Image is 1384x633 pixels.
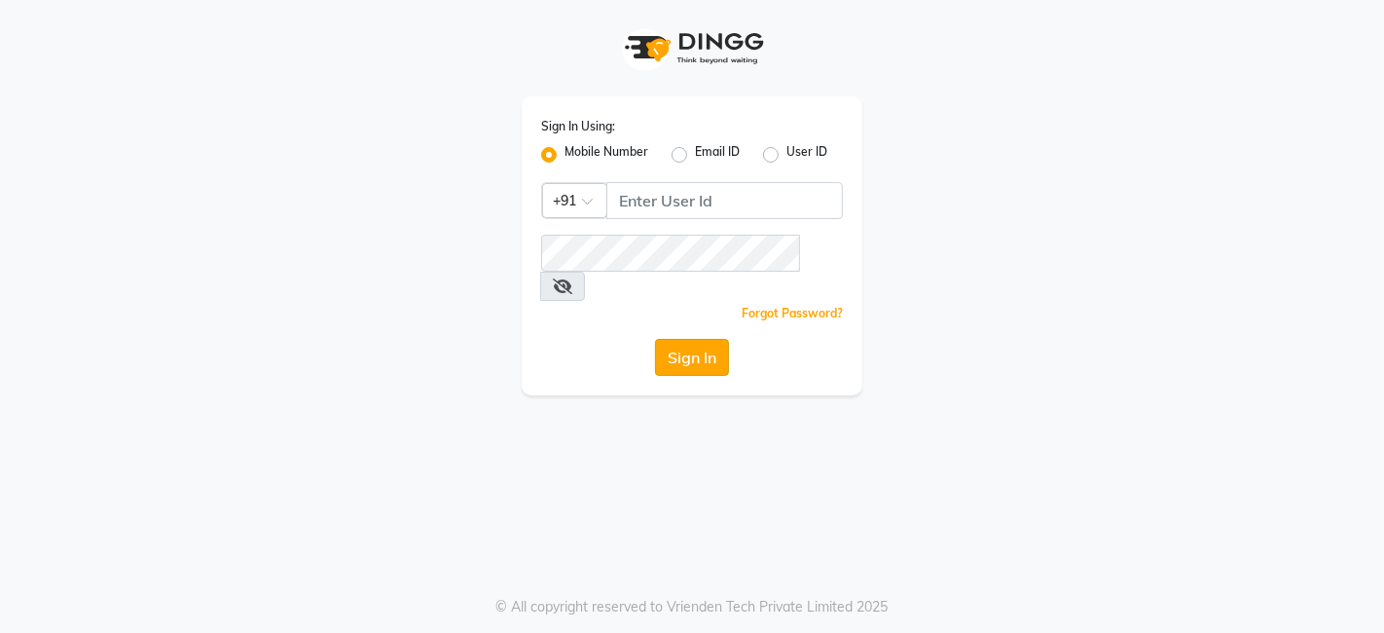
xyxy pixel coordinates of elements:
input: Username [541,235,800,272]
input: Username [606,182,843,219]
label: User ID [786,143,827,167]
a: Forgot Password? [742,306,843,320]
label: Email ID [695,143,740,167]
button: Sign In [655,339,729,376]
label: Mobile Number [565,143,648,167]
label: Sign In Using: [541,118,615,135]
img: logo1.svg [614,19,770,77]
